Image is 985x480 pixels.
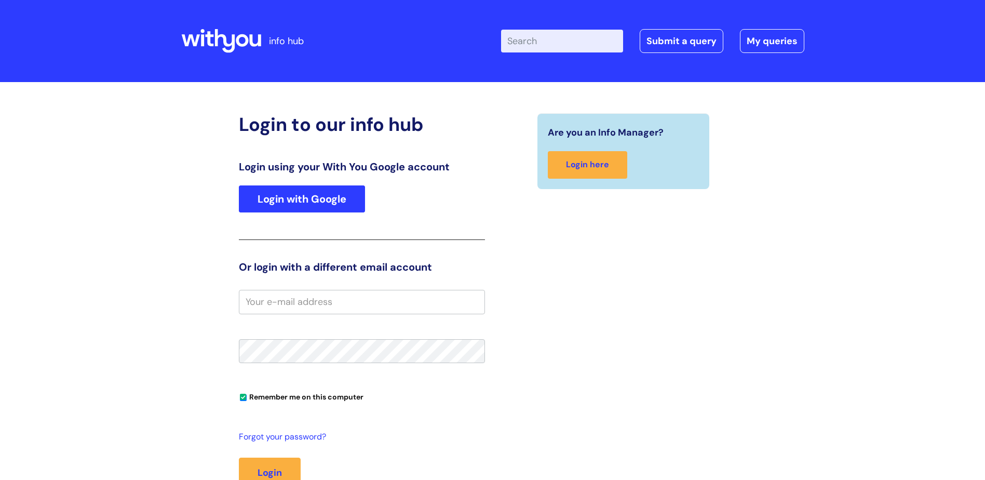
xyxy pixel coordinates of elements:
a: Submit a query [640,29,723,53]
h2: Login to our info hub [239,113,485,136]
a: Login here [548,151,627,179]
input: Search [501,30,623,52]
div: You can uncheck this option if you're logging in from a shared device [239,388,485,405]
input: Your e-mail address [239,290,485,314]
a: Forgot your password? [239,430,480,445]
a: Login with Google [239,185,365,212]
span: Are you an Info Manager? [548,124,664,141]
label: Remember me on this computer [239,390,363,402]
input: Remember me on this computer [240,394,247,401]
a: My queries [740,29,804,53]
h3: Login using your With You Google account [239,161,485,173]
h3: Or login with a different email account [239,261,485,273]
p: info hub [269,33,304,49]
